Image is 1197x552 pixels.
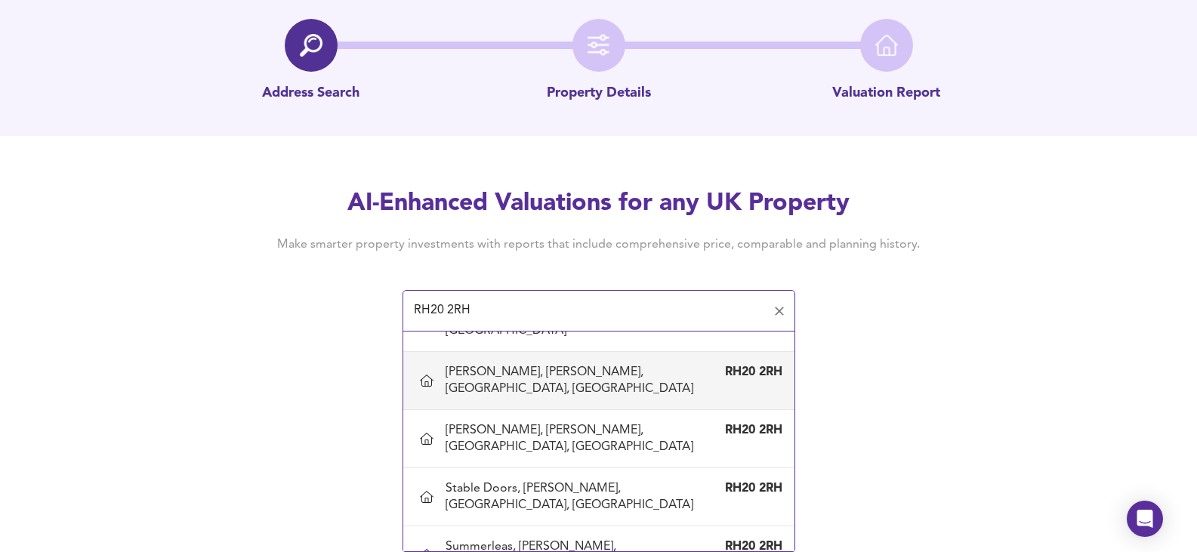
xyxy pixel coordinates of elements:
[446,480,722,513] div: Stable Doors, [PERSON_NAME], [GEOGRAPHIC_DATA], [GEOGRAPHIC_DATA]
[832,84,940,103] p: Valuation Report
[262,84,359,103] p: Address Search
[875,34,898,57] img: home-icon
[300,34,322,57] img: search-icon
[769,301,790,322] button: Clear
[446,364,722,397] div: [PERSON_NAME], [PERSON_NAME], [GEOGRAPHIC_DATA], [GEOGRAPHIC_DATA]
[722,364,782,381] div: RH20 2RH
[446,422,722,455] div: [PERSON_NAME], [PERSON_NAME], [GEOGRAPHIC_DATA], [GEOGRAPHIC_DATA]
[722,422,782,439] div: RH20 2RH
[1127,501,1163,537] div: Open Intercom Messenger
[547,84,651,103] p: Property Details
[409,297,766,325] input: Enter a postcode to start...
[255,236,943,253] h4: Make smarter property investments with reports that include comprehensive price, comparable and p...
[255,187,943,220] h2: AI-Enhanced Valuations for any UK Property
[722,480,782,497] div: RH20 2RH
[588,34,610,57] img: filter-icon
